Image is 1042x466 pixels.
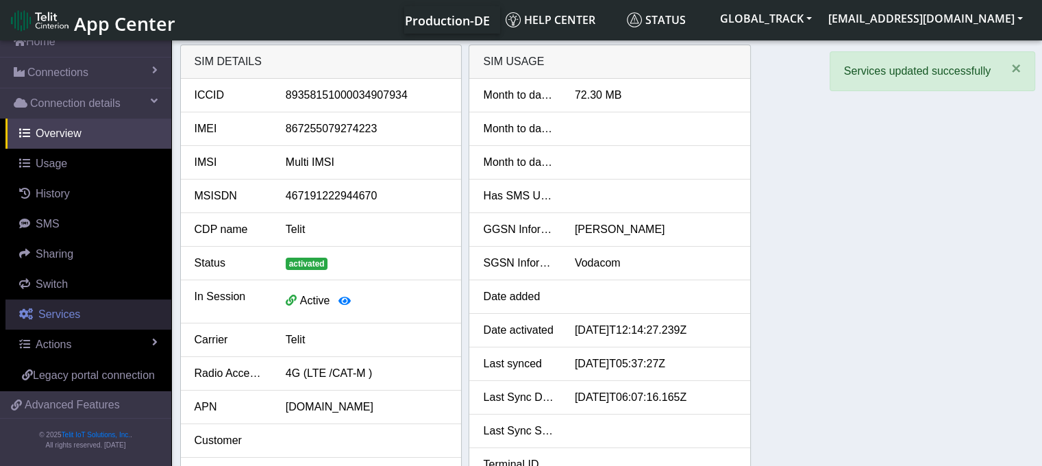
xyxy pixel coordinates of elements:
[275,87,458,103] div: 89358151000034907934
[621,6,712,34] a: Status
[184,289,275,315] div: In Session
[565,255,747,271] div: Vodacom
[405,12,490,29] span: Production-DE
[5,299,171,330] a: Services
[473,322,564,339] div: Date activated
[27,64,88,81] span: Connections
[36,248,73,260] span: Sharing
[184,154,275,171] div: IMSI
[184,121,275,137] div: IMEI
[565,322,747,339] div: [DATE]T12:14:27.239Z
[5,330,171,360] a: Actions
[473,221,564,238] div: GGSN Information
[275,221,458,238] div: Telit
[11,10,69,32] img: logo-telit-cinterion-gw-new.png
[184,221,275,238] div: CDP name
[184,332,275,348] div: Carrier
[506,12,521,27] img: knowledge.svg
[473,154,564,171] div: Month to date voice
[844,63,991,79] p: Services updated successfully
[500,6,621,34] a: Help center
[565,87,747,103] div: 72.30 MB
[184,255,275,271] div: Status
[565,356,747,372] div: [DATE]T05:37:27Z
[473,87,564,103] div: Month to date data
[5,119,171,149] a: Overview
[473,121,564,137] div: Month to date SMS
[36,188,70,199] span: History
[5,209,171,239] a: SMS
[275,332,458,348] div: Telit
[404,6,489,34] a: Your current platform instance
[473,255,564,271] div: SGSN Information
[184,432,275,449] div: Customer
[25,397,120,413] span: Advanced Features
[62,431,130,439] a: Telit IoT Solutions, Inc.
[11,5,173,35] a: App Center
[184,365,275,382] div: Radio Access Tech
[33,369,155,381] span: Legacy portal connection
[330,289,360,315] button: View session details
[275,188,458,204] div: 467191222944670
[1011,59,1021,77] span: ×
[275,399,458,415] div: [DOMAIN_NAME]
[627,12,642,27] img: status.svg
[286,258,328,270] span: activated
[506,12,595,27] span: Help center
[36,218,60,230] span: SMS
[300,295,330,306] span: Active
[473,289,564,305] div: Date added
[181,45,462,79] div: SIM details
[36,127,82,139] span: Overview
[275,154,458,171] div: Multi IMSI
[820,6,1031,31] button: [EMAIL_ADDRESS][DOMAIN_NAME]
[473,356,564,372] div: Last synced
[5,149,171,179] a: Usage
[36,278,68,290] span: Switch
[469,45,750,79] div: SIM Usage
[184,399,275,415] div: APN
[36,339,71,350] span: Actions
[5,179,171,209] a: History
[997,52,1034,85] button: Close
[473,389,564,406] div: Last Sync Data Usage
[36,158,67,169] span: Usage
[184,188,275,204] div: MSISDN
[184,87,275,103] div: ICCID
[30,95,121,112] span: Connection details
[473,188,564,204] div: Has SMS Usage
[5,239,171,269] a: Sharing
[627,12,686,27] span: Status
[565,221,747,238] div: [PERSON_NAME]
[74,11,175,36] span: App Center
[38,308,80,320] span: Services
[473,423,564,439] div: Last Sync SMS Usage
[5,269,171,299] a: Switch
[275,121,458,137] div: 867255079274223
[565,389,747,406] div: [DATE]T06:07:16.165Z
[712,6,820,31] button: GLOBAL_TRACK
[275,365,458,382] div: 4G (LTE /CAT-M )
